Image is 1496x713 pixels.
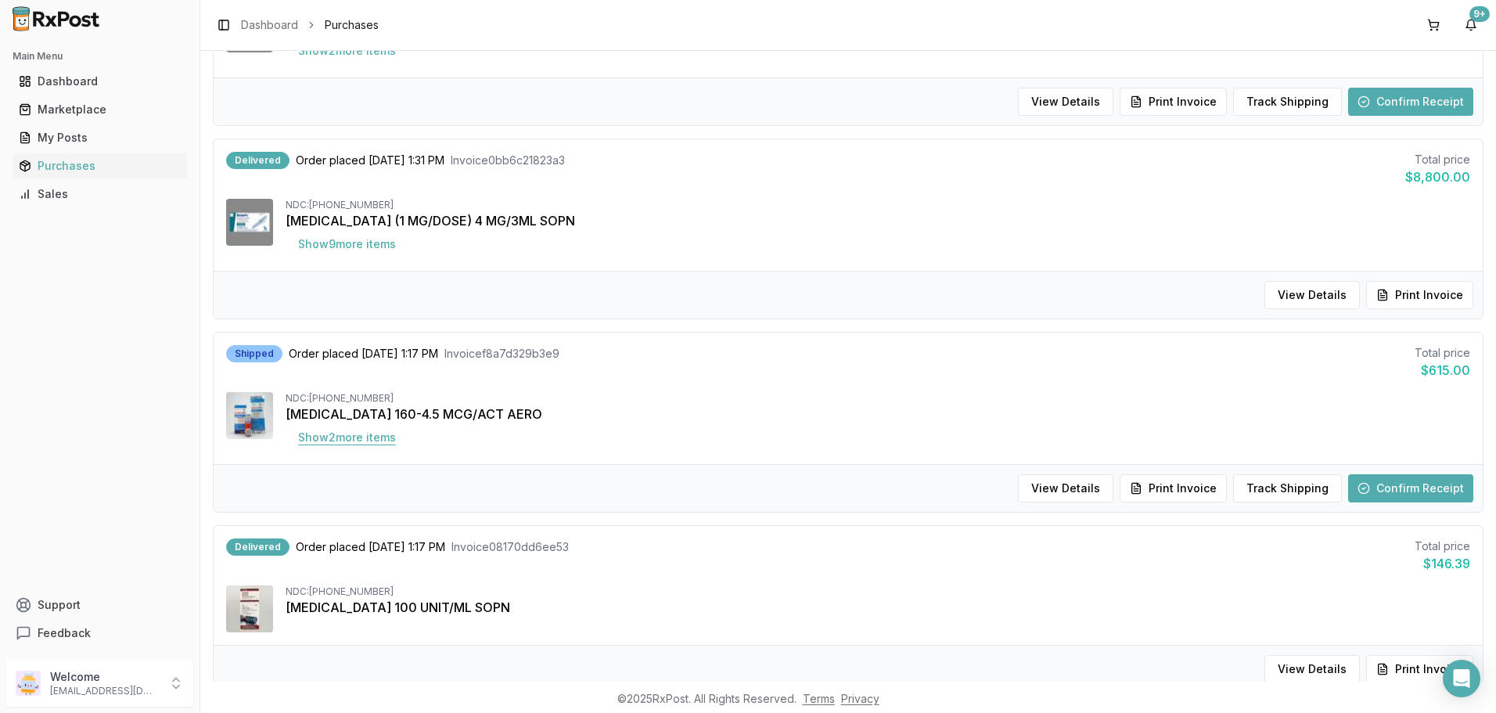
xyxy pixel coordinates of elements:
[296,153,444,168] span: Order placed [DATE] 1:31 PM
[50,669,159,685] p: Welcome
[451,153,565,168] span: Invoice 0bb6c21823a3
[1415,361,1470,380] div: $615.00
[1233,88,1342,116] button: Track Shipping
[1366,281,1473,309] button: Print Invoice
[1018,88,1113,116] button: View Details
[1264,281,1360,309] button: View Details
[13,152,187,180] a: Purchases
[325,17,379,33] span: Purchases
[1120,88,1227,116] button: Print Invoice
[241,17,298,33] a: Dashboard
[226,199,273,246] img: Ozempic (1 MG/DOSE) 4 MG/3ML SOPN
[19,158,181,174] div: Purchases
[286,211,1470,230] div: [MEDICAL_DATA] (1 MG/DOSE) 4 MG/3ML SOPN
[6,619,193,647] button: Feedback
[19,102,181,117] div: Marketplace
[1366,655,1473,683] button: Print Invoice
[1415,554,1470,573] div: $146.39
[1469,6,1490,22] div: 9+
[1120,474,1227,502] button: Print Invoice
[1018,474,1113,502] button: View Details
[286,199,1470,211] div: NDC: [PHONE_NUMBER]
[13,50,187,63] h2: Main Menu
[6,125,193,150] button: My Posts
[16,671,41,696] img: User avatar
[1348,88,1473,116] button: Confirm Receipt
[19,186,181,202] div: Sales
[296,539,445,555] span: Order placed [DATE] 1:17 PM
[13,180,187,208] a: Sales
[6,591,193,619] button: Support
[226,392,273,439] img: Symbicort 160-4.5 MCG/ACT AERO
[1348,474,1473,502] button: Confirm Receipt
[241,17,379,33] nav: breadcrumb
[1458,13,1483,38] button: 9+
[6,153,193,178] button: Purchases
[1233,474,1342,502] button: Track Shipping
[444,346,559,362] span: Invoice f8a7d329b3e9
[13,124,187,152] a: My Posts
[19,130,181,146] div: My Posts
[226,152,289,169] div: Delivered
[6,182,193,207] button: Sales
[286,37,408,65] button: Show2more items
[286,423,408,452] button: Show2more items
[289,346,438,362] span: Order placed [DATE] 1:17 PM
[1415,345,1470,361] div: Total price
[286,405,1470,423] div: [MEDICAL_DATA] 160-4.5 MCG/ACT AERO
[19,74,181,89] div: Dashboard
[6,97,193,122] button: Marketplace
[451,539,569,555] span: Invoice 08170dd6ee53
[226,345,282,362] div: Shipped
[38,625,91,641] span: Feedback
[1405,167,1470,186] div: $8,800.00
[50,685,159,697] p: [EMAIL_ADDRESS][DOMAIN_NAME]
[6,69,193,94] button: Dashboard
[286,598,1470,617] div: [MEDICAL_DATA] 100 UNIT/ML SOPN
[1415,538,1470,554] div: Total price
[6,6,106,31] img: RxPost Logo
[803,692,835,705] a: Terms
[226,585,273,632] img: HumaLOG KwikPen 100 UNIT/ML SOPN
[13,95,187,124] a: Marketplace
[1443,660,1480,697] div: Open Intercom Messenger
[226,538,289,556] div: Delivered
[13,67,187,95] a: Dashboard
[286,230,408,258] button: Show9more items
[1264,655,1360,683] button: View Details
[286,585,1470,598] div: NDC: [PHONE_NUMBER]
[1405,152,1470,167] div: Total price
[841,692,879,705] a: Privacy
[286,392,1470,405] div: NDC: [PHONE_NUMBER]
